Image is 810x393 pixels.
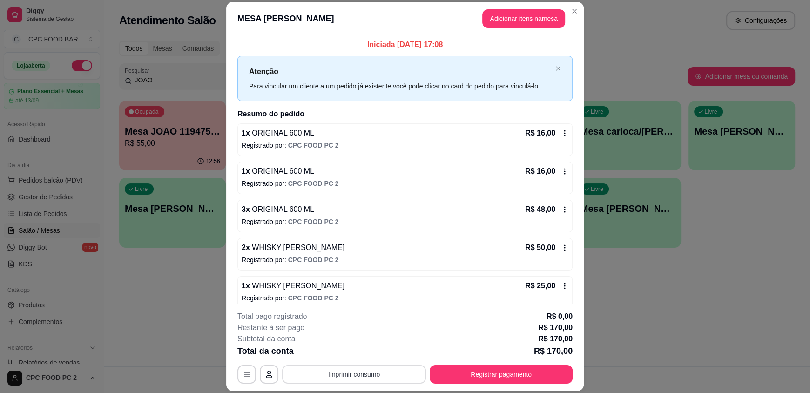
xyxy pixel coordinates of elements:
[226,2,584,35] header: MESA [PERSON_NAME]
[288,142,339,149] span: CPC FOOD PC 2
[237,345,294,358] p: Total da conta
[242,179,568,188] p: Registrado por:
[250,282,344,290] span: WHISKY [PERSON_NAME]
[237,108,573,120] h2: Resumo do pedido
[242,204,314,215] p: 3 x
[250,205,314,213] span: ORIGINAL 600 ML
[555,66,561,72] button: close
[525,166,555,177] p: R$ 16,00
[288,256,339,264] span: CPC FOOD PC 2
[288,218,339,225] span: CPC FOOD PC 2
[242,128,314,139] p: 1 x
[237,333,296,345] p: Subtotal da conta
[547,311,573,322] p: R$ 0,00
[538,322,573,333] p: R$ 170,00
[288,180,339,187] span: CPC FOOD PC 2
[237,322,304,333] p: Restante à ser pago
[282,365,426,384] button: Imprimir consumo
[525,242,555,253] p: R$ 50,00
[242,293,568,303] p: Registrado por:
[242,141,568,150] p: Registrado por:
[555,66,561,71] span: close
[525,280,555,291] p: R$ 25,00
[525,204,555,215] p: R$ 48,00
[534,345,573,358] p: R$ 170,00
[538,333,573,345] p: R$ 170,00
[430,365,573,384] button: Registrar pagamento
[249,81,552,91] div: Para vincular um cliente a um pedido já existente você pode clicar no card do pedido para vinculá...
[242,166,314,177] p: 1 x
[250,129,314,137] span: ORIGINAL 600 ML
[525,128,555,139] p: R$ 16,00
[567,4,582,19] button: Close
[242,255,568,264] p: Registrado por:
[237,311,307,322] p: Total pago registrado
[242,217,568,226] p: Registrado por:
[288,294,339,302] span: CPC FOOD PC 2
[237,39,573,50] p: Iniciada [DATE] 17:08
[250,167,314,175] span: ORIGINAL 600 ML
[242,242,344,253] p: 2 x
[242,280,344,291] p: 1 x
[482,9,565,28] button: Adicionar itens namesa
[250,244,344,251] span: WHISKY [PERSON_NAME]
[249,66,552,77] p: Atenção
